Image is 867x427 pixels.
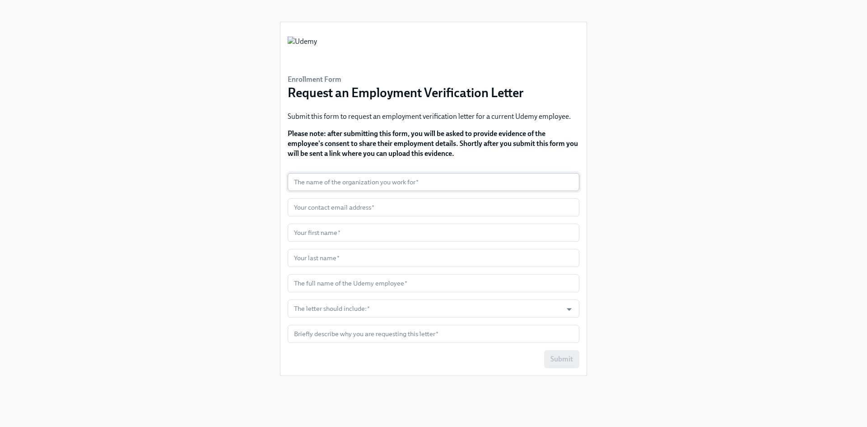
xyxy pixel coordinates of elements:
strong: Please note: after submitting this form, you will be asked to provide evidence of the employee's ... [288,129,578,158]
h6: Enrollment Form [288,75,524,84]
h3: Request an Employment Verification Letter [288,84,524,101]
p: Submit this form to request an employment verification letter for a current Udemy employee. [288,112,579,122]
button: Open [562,302,576,316]
img: Udemy [288,37,317,64]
